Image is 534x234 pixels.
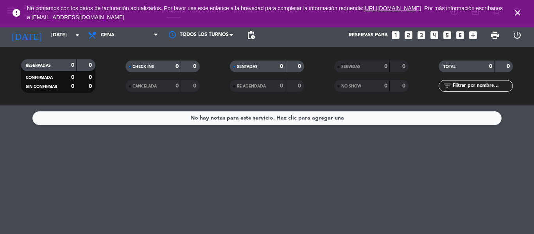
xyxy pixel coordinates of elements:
strong: 0 [176,83,179,89]
i: looks_two [403,30,414,40]
span: RESERVADAS [26,64,51,68]
span: SERVIDAS [341,65,360,69]
strong: 0 [280,83,283,89]
strong: 0 [402,83,407,89]
i: power_settings_new [512,30,522,40]
i: [DATE] [6,27,47,44]
strong: 0 [71,84,74,89]
div: LOG OUT [506,23,528,47]
strong: 0 [89,84,93,89]
span: pending_actions [246,30,256,40]
span: print [490,30,500,40]
span: Cena [101,32,115,38]
span: SENTADAS [237,65,258,69]
strong: 0 [193,64,198,69]
strong: 0 [507,64,511,69]
i: add_box [468,30,478,40]
strong: 0 [89,75,93,80]
span: CHECK INS [133,65,154,69]
span: RE AGENDADA [237,84,266,88]
i: error [12,8,21,18]
i: looks_5 [442,30,452,40]
a: . Por más información escríbanos a [EMAIL_ADDRESS][DOMAIN_NAME] [27,5,503,20]
i: looks_4 [429,30,439,40]
i: looks_6 [455,30,465,40]
strong: 0 [384,64,387,69]
strong: 0 [176,64,179,69]
i: looks_one [391,30,401,40]
a: [URL][DOMAIN_NAME] [364,5,421,11]
strong: 0 [89,63,93,68]
span: Reservas para [349,32,388,38]
span: CANCELADA [133,84,157,88]
input: Filtrar por nombre... [452,82,512,90]
strong: 0 [402,64,407,69]
strong: 0 [489,64,492,69]
strong: 0 [298,64,303,69]
span: NO SHOW [341,84,361,88]
i: arrow_drop_down [73,30,82,40]
div: No hay notas para este servicio. Haz clic para agregar una [190,114,344,123]
span: SIN CONFIRMAR [26,85,57,89]
strong: 0 [193,83,198,89]
strong: 0 [280,64,283,69]
i: looks_3 [416,30,426,40]
strong: 0 [71,63,74,68]
strong: 0 [384,83,387,89]
span: TOTAL [443,65,455,69]
strong: 0 [71,75,74,80]
strong: 0 [298,83,303,89]
span: CONFIRMADA [26,76,53,80]
i: close [513,8,522,18]
i: filter_list [443,81,452,91]
span: No contamos con los datos de facturación actualizados. Por favor use este enlance a la brevedad p... [27,5,503,20]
